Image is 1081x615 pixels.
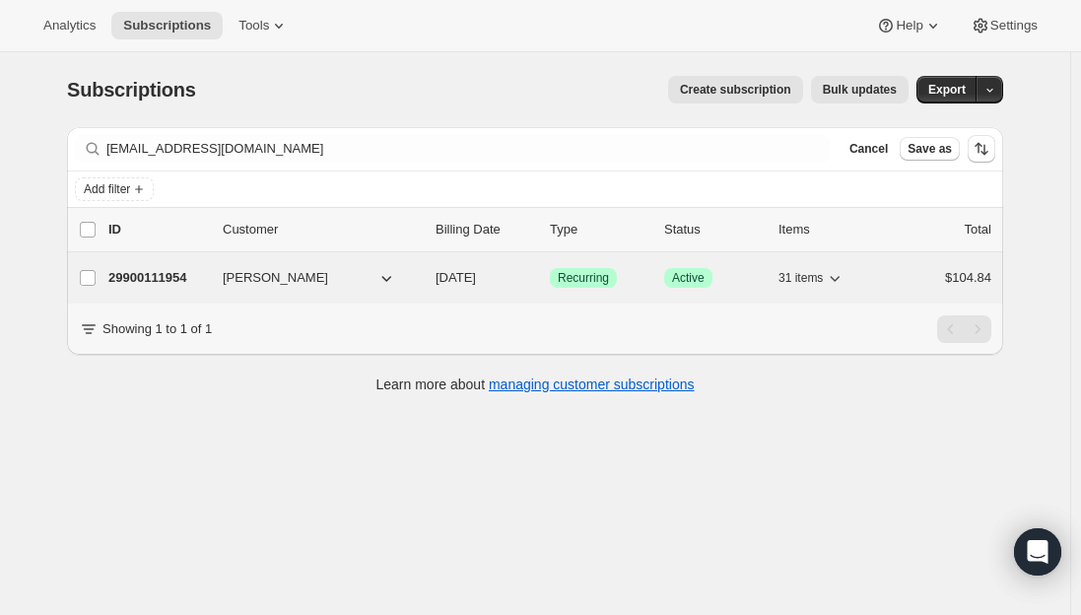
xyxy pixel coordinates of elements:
button: [PERSON_NAME] [211,262,408,294]
span: Tools [238,18,269,34]
button: Tools [227,12,301,39]
button: Export [916,76,978,103]
p: Learn more about [376,375,695,394]
span: Create subscription [680,82,791,98]
div: 29900111954[PERSON_NAME][DATE]SuccessRecurringSuccessActive31 items$104.84 [108,264,991,292]
span: Save as [908,141,952,157]
span: Analytics [43,18,96,34]
span: 31 items [778,270,823,286]
span: Help [896,18,922,34]
div: IDCustomerBilling DateTypeStatusItemsTotal [108,220,991,239]
p: Showing 1 to 1 of 1 [102,319,212,339]
span: Active [672,270,705,286]
button: Cancel [842,137,896,161]
p: ID [108,220,207,239]
span: $104.84 [945,270,991,285]
span: Cancel [849,141,888,157]
p: Status [664,220,763,239]
nav: Pagination [937,315,991,343]
span: [DATE] [436,270,476,285]
span: Recurring [558,270,609,286]
p: Billing Date [436,220,534,239]
button: Help [864,12,954,39]
span: Export [928,82,966,98]
div: Open Intercom Messenger [1014,528,1061,576]
span: Bulk updates [823,82,897,98]
span: Add filter [84,181,130,197]
span: Settings [990,18,1038,34]
button: Sort the results [968,135,995,163]
p: Total [965,220,991,239]
button: Create subscription [668,76,803,103]
button: Add filter [75,177,154,201]
span: Subscriptions [123,18,211,34]
span: Subscriptions [67,79,196,101]
div: Type [550,220,648,239]
button: Save as [900,137,960,161]
button: Bulk updates [811,76,909,103]
div: Items [778,220,877,239]
input: Filter subscribers [106,135,830,163]
button: Subscriptions [111,12,223,39]
a: managing customer subscriptions [489,376,695,392]
button: Analytics [32,12,107,39]
p: 29900111954 [108,268,207,288]
span: [PERSON_NAME] [223,268,328,288]
button: Settings [959,12,1049,39]
button: 31 items [778,264,845,292]
p: Customer [223,220,420,239]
